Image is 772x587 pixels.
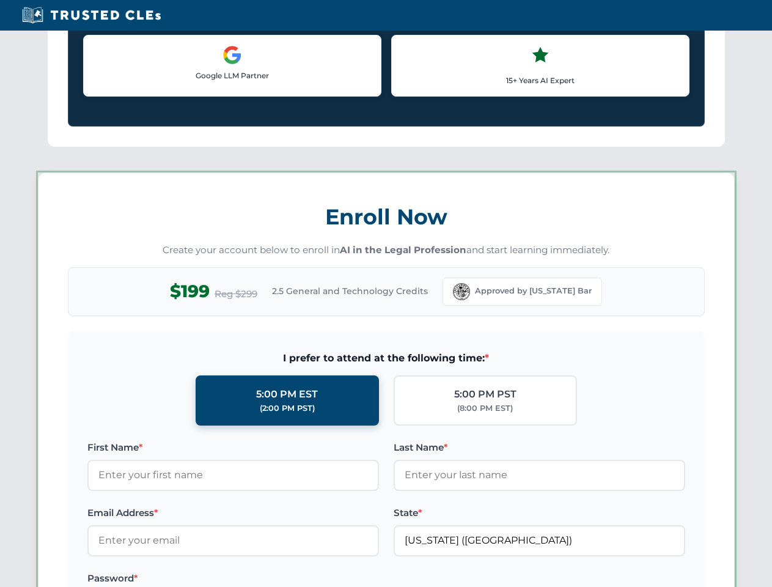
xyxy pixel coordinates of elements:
p: 15+ Years AI Expert [402,75,679,86]
img: Google [222,45,242,65]
label: Email Address [87,506,379,520]
input: Enter your last name [394,460,685,490]
span: I prefer to attend at the following time: [87,350,685,366]
span: $199 [170,278,210,305]
span: Approved by [US_STATE] Bar [475,285,592,297]
span: 2.5 General and Technology Credits [272,284,428,298]
span: Reg $299 [215,287,257,301]
strong: AI in the Legal Profession [340,244,466,256]
div: 5:00 PM PST [454,386,517,402]
p: Create your account below to enroll in and start learning immediately. [68,243,705,257]
img: Florida Bar [453,283,470,300]
label: First Name [87,440,379,455]
input: Enter your email [87,525,379,556]
input: Florida (FL) [394,525,685,556]
h3: Enroll Now [68,198,705,236]
label: State [394,506,685,520]
p: Google LLM Partner [94,70,371,81]
div: (2:00 PM PST) [260,402,315,415]
img: Trusted CLEs [18,6,164,24]
label: Password [87,571,379,586]
label: Last Name [394,440,685,455]
input: Enter your first name [87,460,379,490]
div: 5:00 PM EST [256,386,318,402]
div: (8:00 PM EST) [457,402,513,415]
